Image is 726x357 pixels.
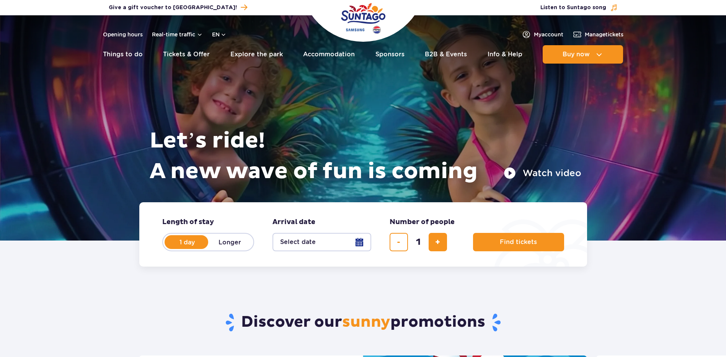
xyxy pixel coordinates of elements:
[390,233,408,251] button: remove ticket
[409,233,427,251] input: number of tickets
[573,30,623,39] a: Managetickets
[375,45,405,64] a: Sponsors
[342,313,390,332] span: sunny
[585,31,623,38] span: Manage tickets
[540,4,606,11] span: Listen to Suntago song
[425,45,467,64] a: B2B & Events
[162,218,214,227] span: Length of stay
[303,45,355,64] a: Accommodation
[139,202,587,267] form: Planning your visit to Park of Poland
[230,45,283,64] a: Explore the park
[488,45,522,64] a: Info & Help
[152,31,203,38] button: Real-time traffic
[163,45,210,64] a: Tickets & Offer
[563,51,590,58] span: Buy now
[534,31,563,38] span: My account
[109,4,237,11] span: Give a gift voucher to [GEOGRAPHIC_DATA]!
[212,31,227,38] button: en
[500,239,537,246] span: Find tickets
[504,167,581,179] button: Watch video
[109,2,247,13] a: Give a gift voucher to [GEOGRAPHIC_DATA]!
[543,45,623,64] button: Buy now
[473,233,564,251] button: Find tickets
[540,4,618,11] button: Listen to Suntago song
[522,30,563,39] a: Myaccount
[390,218,455,227] span: Number of people
[272,233,371,251] button: Select date
[272,218,315,227] span: Arrival date
[103,31,143,38] a: Opening hours
[150,126,581,187] h1: Let’s ride! A new wave of fun is coming
[208,234,252,250] label: Longer
[165,234,209,250] label: 1 day
[103,45,143,64] a: Things to do
[429,233,447,251] button: add ticket
[139,313,587,332] h2: Discover our promotions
